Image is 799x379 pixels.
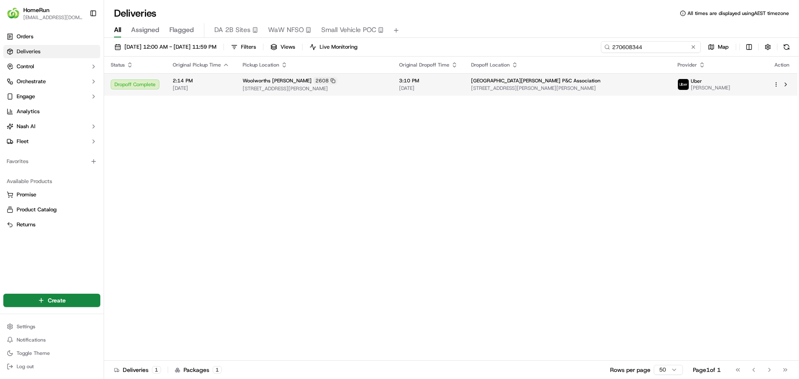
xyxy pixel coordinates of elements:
[3,3,86,23] button: HomeRunHomeRun[EMAIL_ADDRESS][DOMAIN_NAME]
[267,41,299,53] button: Views
[17,206,57,213] span: Product Catalog
[7,191,97,198] a: Promise
[691,84,730,91] span: [PERSON_NAME]
[3,75,100,88] button: Orchestrate
[17,337,46,343] span: Notifications
[114,25,121,35] span: All
[48,296,66,305] span: Create
[3,334,100,346] button: Notifications
[3,135,100,148] button: Fleet
[3,361,100,372] button: Log out
[781,41,792,53] button: Refresh
[399,77,458,84] span: 3:10 PM
[3,175,100,188] div: Available Products
[241,43,256,51] span: Filters
[718,43,729,51] span: Map
[173,62,221,68] span: Original Pickup Time
[3,294,100,307] button: Create
[17,350,50,357] span: Toggle Theme
[321,25,376,35] span: Small Vehicle POC
[17,63,34,70] span: Control
[471,62,510,68] span: Dropoff Location
[175,366,222,374] div: Packages
[173,85,229,92] span: [DATE]
[17,33,33,40] span: Orders
[17,191,36,198] span: Promise
[773,62,791,68] div: Action
[23,6,50,14] button: HomeRun
[243,77,312,84] span: Woolworths [PERSON_NAME]
[7,206,97,213] a: Product Catalog
[399,62,449,68] span: Original Dropoff Time
[214,25,251,35] span: DA 2B Sites
[243,62,279,68] span: Pickup Location
[687,10,789,17] span: All times are displayed using AEST timezone
[227,41,260,53] button: Filters
[3,188,100,201] button: Promise
[111,62,125,68] span: Status
[114,7,156,20] h1: Deliveries
[152,366,161,374] div: 1
[23,14,83,21] button: [EMAIL_ADDRESS][DOMAIN_NAME]
[313,77,337,84] div: 2608
[399,85,458,92] span: [DATE]
[610,366,650,374] p: Rows per page
[131,25,159,35] span: Assigned
[173,77,229,84] span: 2:14 PM
[3,30,100,43] a: Orders
[17,138,29,145] span: Fleet
[17,78,46,85] span: Orchestrate
[17,123,35,130] span: Nash AI
[3,203,100,216] button: Product Catalog
[3,90,100,103] button: Engage
[124,43,216,51] span: [DATE] 12:00 AM - [DATE] 11:59 PM
[471,77,600,84] span: [GEOGRAPHIC_DATA][PERSON_NAME] P&C Association
[3,321,100,332] button: Settings
[17,363,34,370] span: Log out
[3,105,100,118] a: Analytics
[17,221,35,228] span: Returns
[7,7,20,20] img: HomeRun
[268,25,304,35] span: WaW NFSO
[114,366,161,374] div: Deliveries
[17,93,35,100] span: Engage
[677,62,697,68] span: Provider
[704,41,732,53] button: Map
[3,218,100,231] button: Returns
[243,85,386,92] span: [STREET_ADDRESS][PERSON_NAME]
[471,85,664,92] span: [STREET_ADDRESS][PERSON_NAME][PERSON_NAME]
[320,43,357,51] span: Live Monitoring
[3,347,100,359] button: Toggle Theme
[17,108,40,115] span: Analytics
[7,221,97,228] a: Returns
[306,41,361,53] button: Live Monitoring
[693,366,721,374] div: Page 1 of 1
[17,48,40,55] span: Deliveries
[601,41,701,53] input: Type to search
[17,323,35,330] span: Settings
[3,120,100,133] button: Nash AI
[3,155,100,168] div: Favorites
[3,45,100,58] a: Deliveries
[169,25,194,35] span: Flagged
[280,43,295,51] span: Views
[213,366,222,374] div: 1
[111,41,220,53] button: [DATE] 12:00 AM - [DATE] 11:59 PM
[678,79,689,90] img: uber-new-logo.jpeg
[691,78,702,84] span: Uber
[3,60,100,73] button: Control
